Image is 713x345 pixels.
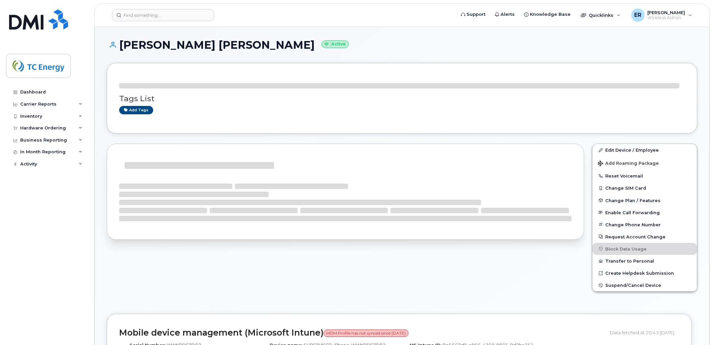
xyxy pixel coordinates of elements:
button: Change SIM Card [592,182,697,194]
button: Block Data Usage [592,243,697,255]
span: Suspend/Cancel Device [605,283,661,288]
span: Add Roaming Package [598,161,659,167]
button: Add Roaming Package [592,156,697,170]
button: Transfer to Personal [592,255,697,267]
button: Reset Voicemail [592,170,697,182]
small: Active [321,40,349,48]
a: Create Helpdesk Submission [592,267,697,279]
button: Change Plan / Features [592,194,697,206]
button: Request Account Change [592,231,697,243]
span: Change Plan / Features [605,198,660,203]
h2: Mobile device management (Microsoft Intune) [119,328,605,338]
button: Change Phone Number [592,219,697,231]
button: Enable Call Forwarding [592,206,697,219]
a: Edit Device / Employee [592,144,697,156]
span: Enable Call Forwarding [605,210,660,215]
div: Data fetched at 20:43 [DATE] [610,326,679,339]
h3: Tags List [119,94,685,103]
a: Add tags [119,106,153,114]
button: Suspend/Cancel Device [592,279,697,291]
h1: [PERSON_NAME] [PERSON_NAME] [107,39,697,51]
span: MDM Profile has not synced since [DATE] [324,330,408,337]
